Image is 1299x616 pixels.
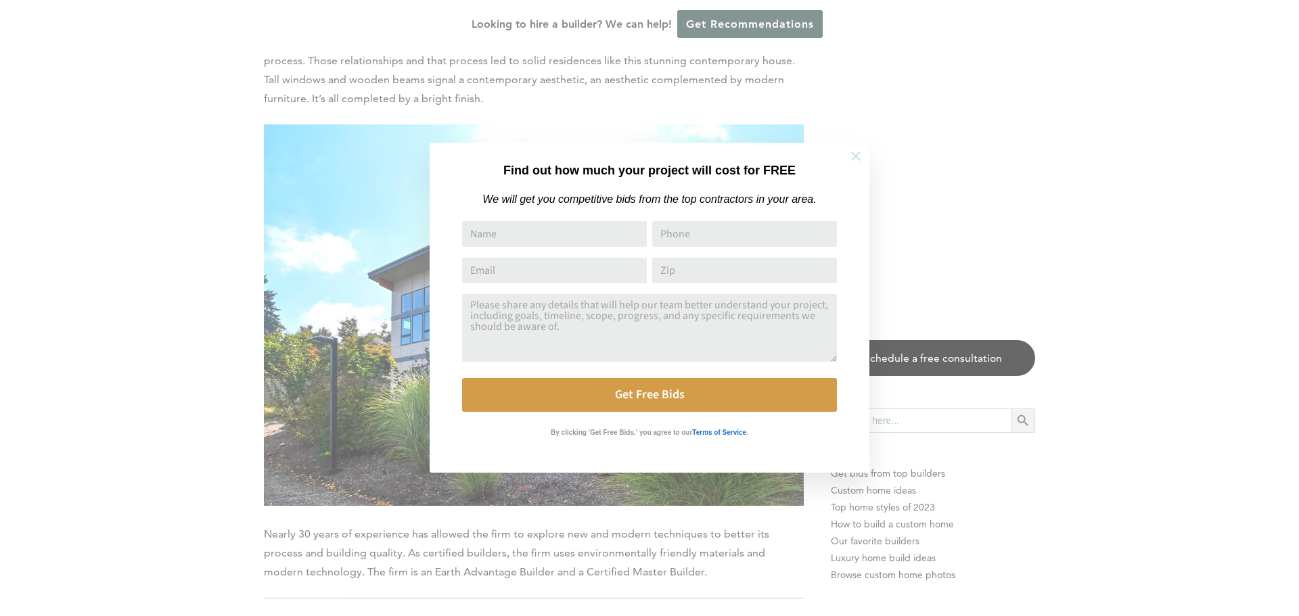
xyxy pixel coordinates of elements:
[503,164,796,177] strong: Find out how much your project will cost for FREE
[692,429,746,436] strong: Terms of Service
[652,221,837,247] input: Phone
[462,294,837,362] textarea: Comment or Message
[551,429,692,436] strong: By clicking 'Get Free Bids,' you agree to our
[462,378,837,412] button: Get Free Bids
[652,258,837,283] input: Zip
[462,258,647,283] input: Email Address
[692,425,746,437] a: Terms of Service
[746,429,748,436] strong: .
[482,193,816,205] em: We will get you competitive bids from the top contractors in your area.
[832,133,880,180] button: Close
[462,221,647,247] input: Name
